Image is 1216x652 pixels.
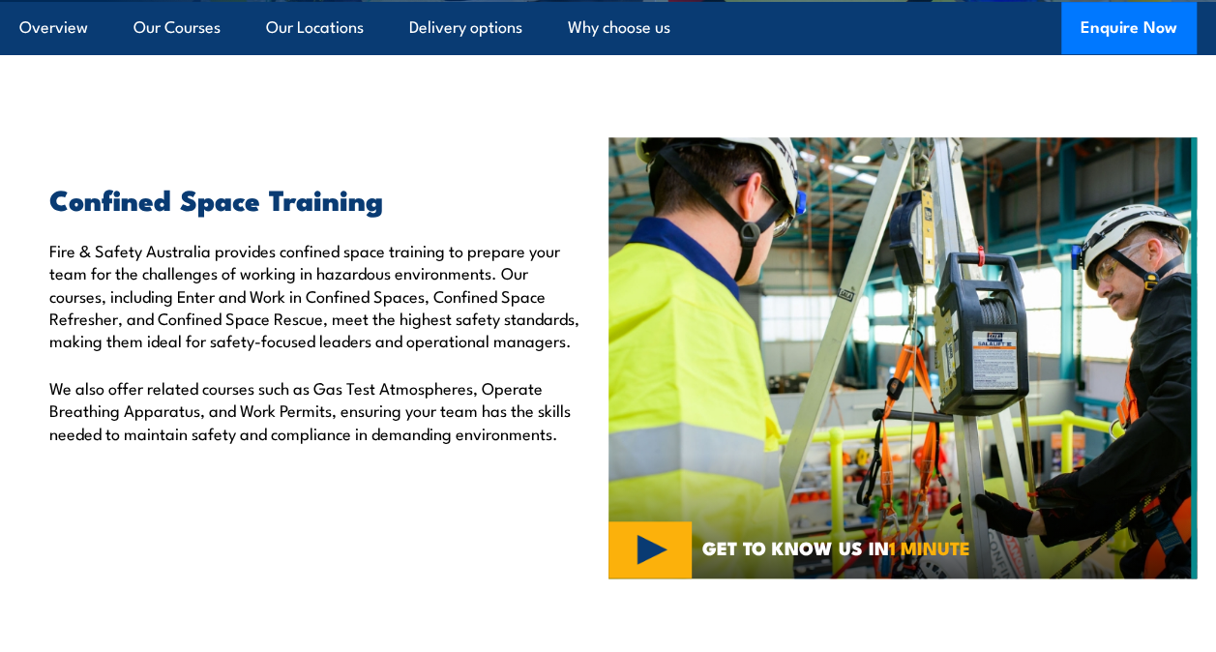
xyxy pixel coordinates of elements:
[133,2,221,53] a: Our Courses
[19,2,88,53] a: Overview
[266,2,364,53] a: Our Locations
[49,186,579,211] h2: Confined Space Training
[568,2,670,53] a: Why choose us
[409,2,522,53] a: Delivery options
[889,533,970,561] strong: 1 MINUTE
[49,376,579,444] p: We also offer related courses such as Gas Test Atmospheres, Operate Breathing Apparatus, and Work...
[608,137,1198,578] img: Confined Space Courses Australia
[1061,2,1197,54] button: Enquire Now
[702,539,970,556] span: GET TO KNOW US IN
[49,239,579,352] p: Fire & Safety Australia provides confined space training to prepare your team for the challenges ...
